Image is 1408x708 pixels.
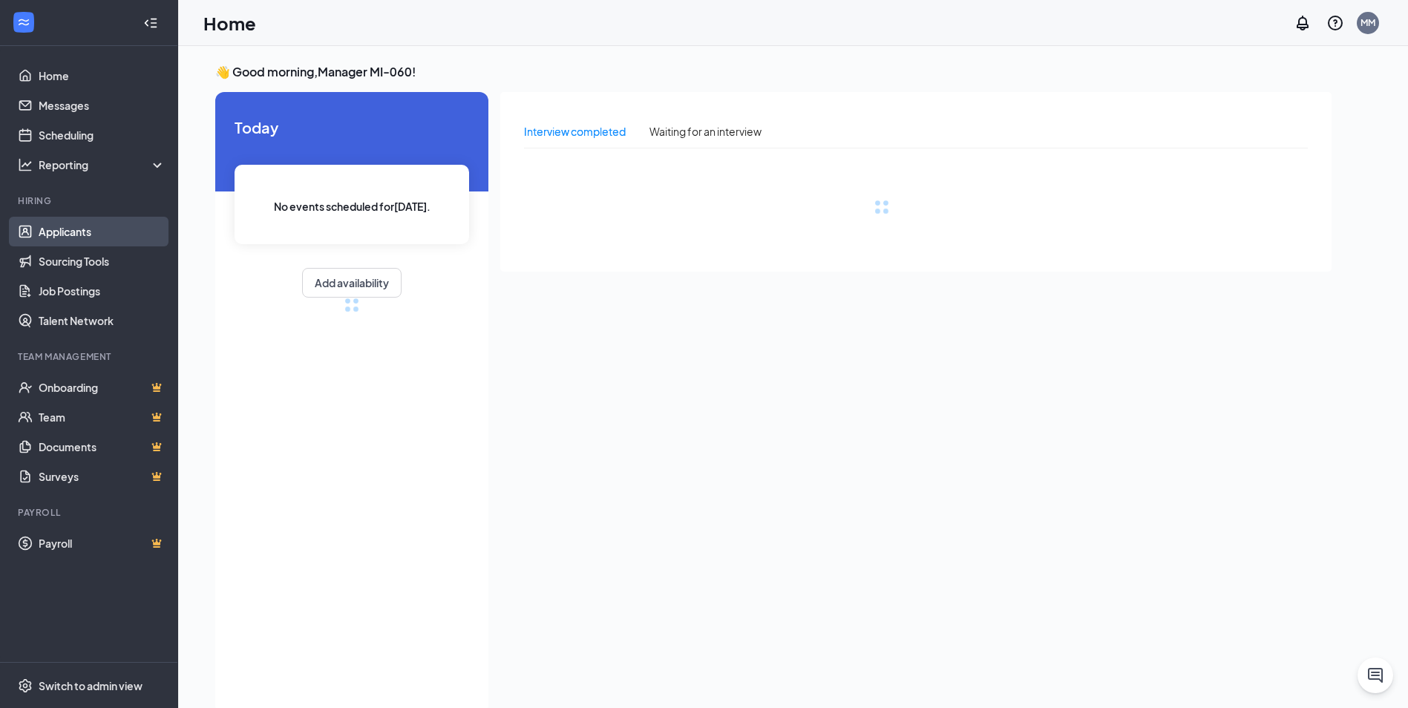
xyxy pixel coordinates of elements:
svg: ChatActive [1366,666,1384,684]
div: Hiring [18,194,163,207]
svg: Analysis [18,157,33,172]
a: Job Postings [39,276,166,306]
h3: 👋 Good morning, Manager MI-060 ! [215,64,1332,80]
h1: Home [203,10,256,36]
a: PayrollCrown [39,528,166,558]
a: Sourcing Tools [39,246,166,276]
span: No events scheduled for [DATE] . [274,198,430,214]
button: Add availability [302,268,402,298]
a: Scheduling [39,120,166,150]
svg: Settings [18,678,33,693]
svg: WorkstreamLogo [16,15,31,30]
div: loading meetings... [344,298,359,312]
a: OnboardingCrown [39,373,166,402]
a: Messages [39,91,166,120]
div: Switch to admin view [39,678,143,693]
a: TeamCrown [39,402,166,432]
div: Team Management [18,350,163,363]
a: Home [39,61,166,91]
a: SurveysCrown [39,462,166,491]
div: MM [1360,16,1375,29]
button: ChatActive [1358,658,1393,693]
svg: Notifications [1294,14,1312,32]
div: Payroll [18,506,163,519]
div: Interview completed [524,123,626,140]
div: Reporting [39,157,166,172]
a: Talent Network [39,306,166,335]
svg: Collapse [143,16,158,30]
svg: QuestionInfo [1326,14,1344,32]
a: Applicants [39,217,166,246]
span: Today [235,116,469,139]
a: DocumentsCrown [39,432,166,462]
div: Waiting for an interview [649,123,762,140]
